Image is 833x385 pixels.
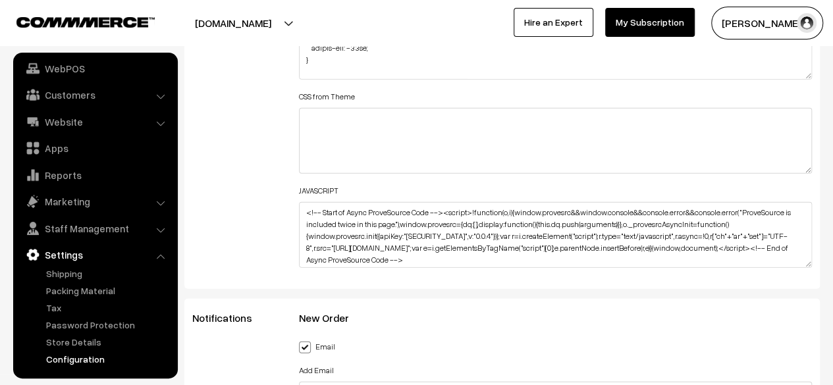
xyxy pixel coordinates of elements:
[711,7,823,39] button: [PERSON_NAME]
[605,8,695,37] a: My Subscription
[299,339,335,353] label: Email
[16,163,173,187] a: Reports
[16,13,132,29] a: COMMMERCE
[43,267,173,280] a: Shipping
[16,243,173,267] a: Settings
[149,7,317,39] button: [DOMAIN_NAME]
[299,311,365,324] span: New Order
[299,91,355,103] label: CSS from Theme
[16,57,173,80] a: WebPOS
[192,311,268,324] span: Notifications
[299,14,812,80] textarea: lor#ipsumdo-sitametco { adipis-eli: -33se; } doe#tempOri2 { utlabo-etd: -11ma; a-enima: -9; } #mi...
[43,301,173,315] a: Tax
[797,13,817,33] img: user
[514,8,593,37] a: Hire an Expert
[299,365,334,376] label: Add Email
[16,110,173,134] a: Website
[43,318,173,332] a: Password Protection
[43,284,173,297] a: Packing Material
[16,217,173,240] a: Staff Management
[43,335,173,349] a: Store Details
[16,17,155,27] img: COMMMERCE
[16,83,173,107] a: Customers
[16,190,173,213] a: Marketing
[43,352,173,366] a: Configuration
[16,136,173,160] a: Apps
[299,185,338,197] label: JAVASCRIPT
[299,202,812,268] textarea: <!-- Start of Async ProveSource Code --><script>!function(o,i){window.provesrc&&window.console&&c...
